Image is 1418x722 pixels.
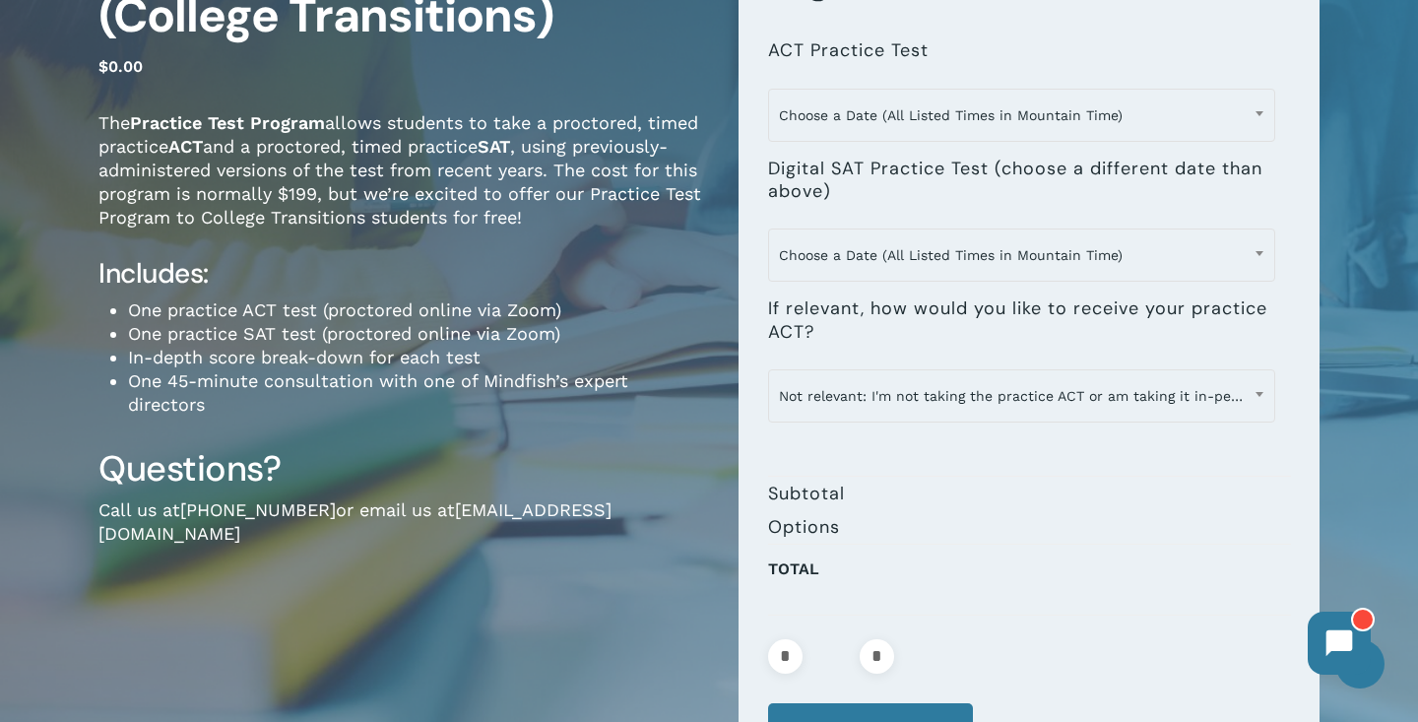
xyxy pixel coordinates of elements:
label: Options [768,515,840,539]
li: In-depth score break-down for each test [128,346,709,369]
li: One practice ACT test (proctored online via Zoom) [128,298,709,322]
h4: Includes: [98,256,709,292]
span: $ [98,57,108,76]
span: Not relevant: I'm not taking the practice ACT or am taking it in-person [768,369,1275,423]
iframe: Chatbot [1288,592,1390,694]
strong: ACT [168,136,203,157]
strong: Practice Test Program [130,112,325,133]
label: If relevant, how would you like to receive your practice ACT? [768,297,1275,344]
span: Choose a Date (All Listed Times in Mountain Time) [768,89,1275,142]
p: The allows students to take a proctored, timed practice and a proctored, timed practice , using p... [98,111,709,256]
li: One 45-minute consultation with one of Mindfish’s expert directors [128,369,709,417]
li: One practice SAT test (proctored online via Zoom) [128,322,709,346]
p: Call us at or email us at [98,498,709,572]
label: Digital SAT Practice Test (choose a different date than above) [768,158,1275,204]
input: Product quantity [808,639,854,674]
p: Total [768,555,1291,605]
a: [PHONE_NUMBER] [180,499,336,520]
span: Choose a Date (All Listed Times in Mountain Time) [769,234,1274,276]
bdi: 0.00 [98,57,143,76]
label: Subtotal [768,482,845,505]
span: Choose a Date (All Listed Times in Mountain Time) [769,95,1274,136]
span: Not relevant: I'm not taking the practice ACT or am taking it in-person [769,375,1274,417]
strong: SAT [478,136,510,157]
h3: Questions? [98,446,709,492]
label: ACT Practice Test [768,39,929,62]
span: Choose a Date (All Listed Times in Mountain Time) [768,229,1275,282]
